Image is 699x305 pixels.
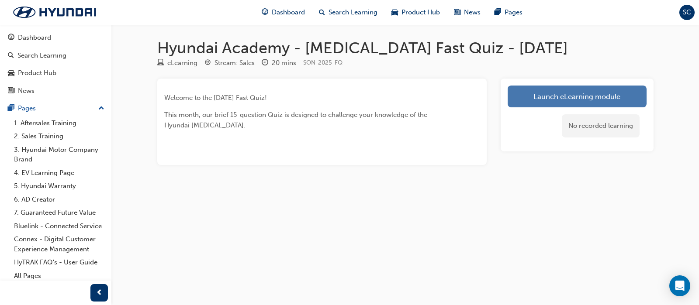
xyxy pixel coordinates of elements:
div: Pages [18,103,36,113]
button: Pages [3,100,108,117]
span: news-icon [454,7,460,18]
span: clock-icon [262,59,268,67]
span: car-icon [391,7,398,18]
span: News [464,7,481,17]
a: pages-iconPages [488,3,529,21]
div: Duration [262,58,296,69]
a: Launch eLearning module [508,86,647,107]
a: All Pages [10,269,108,283]
div: eLearning [167,58,197,68]
span: pages-icon [495,7,501,18]
span: search-icon [319,7,325,18]
a: 7. Guaranteed Future Value [10,206,108,219]
a: Bluelink - Connected Service [10,219,108,233]
div: Open Intercom Messenger [669,275,690,296]
a: 2. Sales Training [10,130,108,143]
span: Welcome to the [DATE] Fast Quiz! [164,94,267,102]
a: Search Learning [3,48,108,64]
span: up-icon [98,103,104,114]
div: 20 mins [272,58,296,68]
div: Dashboard [18,33,51,43]
span: pages-icon [8,105,14,113]
div: Stream [204,58,255,69]
a: news-iconNews [447,3,488,21]
a: Product Hub [3,65,108,81]
a: search-iconSearch Learning [312,3,384,21]
span: Search Learning [329,7,377,17]
a: 3. Hyundai Motor Company Brand [10,143,108,166]
div: Search Learning [17,51,66,61]
img: Trak [4,3,105,21]
span: SC [683,7,691,17]
a: News [3,83,108,99]
a: 6. AD Creator [10,193,108,206]
a: 4. EV Learning Page [10,166,108,180]
span: Dashboard [272,7,305,17]
span: guage-icon [262,7,268,18]
a: 1. Aftersales Training [10,117,108,130]
a: HyTRAK FAQ's - User Guide [10,256,108,269]
h1: Hyundai Academy - [MEDICAL_DATA] Fast Quiz - [DATE] [157,38,654,58]
span: Pages [505,7,523,17]
div: Stream: Sales [215,58,255,68]
span: Learning resource code [303,59,343,66]
a: car-iconProduct Hub [384,3,447,21]
a: Dashboard [3,30,108,46]
span: search-icon [8,52,14,60]
span: news-icon [8,87,14,95]
div: Type [157,58,197,69]
button: SC [679,5,695,20]
a: guage-iconDashboard [255,3,312,21]
div: News [18,86,35,96]
button: DashboardSearch LearningProduct HubNews [3,28,108,100]
div: No recorded learning [562,114,640,137]
div: Product Hub [18,68,56,78]
a: Connex - Digital Customer Experience Management [10,233,108,256]
span: learningResourceType_ELEARNING-icon [157,59,164,67]
span: guage-icon [8,34,14,42]
span: car-icon [8,69,14,77]
span: This month, our brief 15-question Quiz is designed to challenge your knowledge of the Hyundai [ME... [164,111,429,129]
span: target-icon [204,59,211,67]
span: prev-icon [96,288,103,298]
span: Product Hub [401,7,440,17]
a: 5. Hyundai Warranty [10,179,108,193]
